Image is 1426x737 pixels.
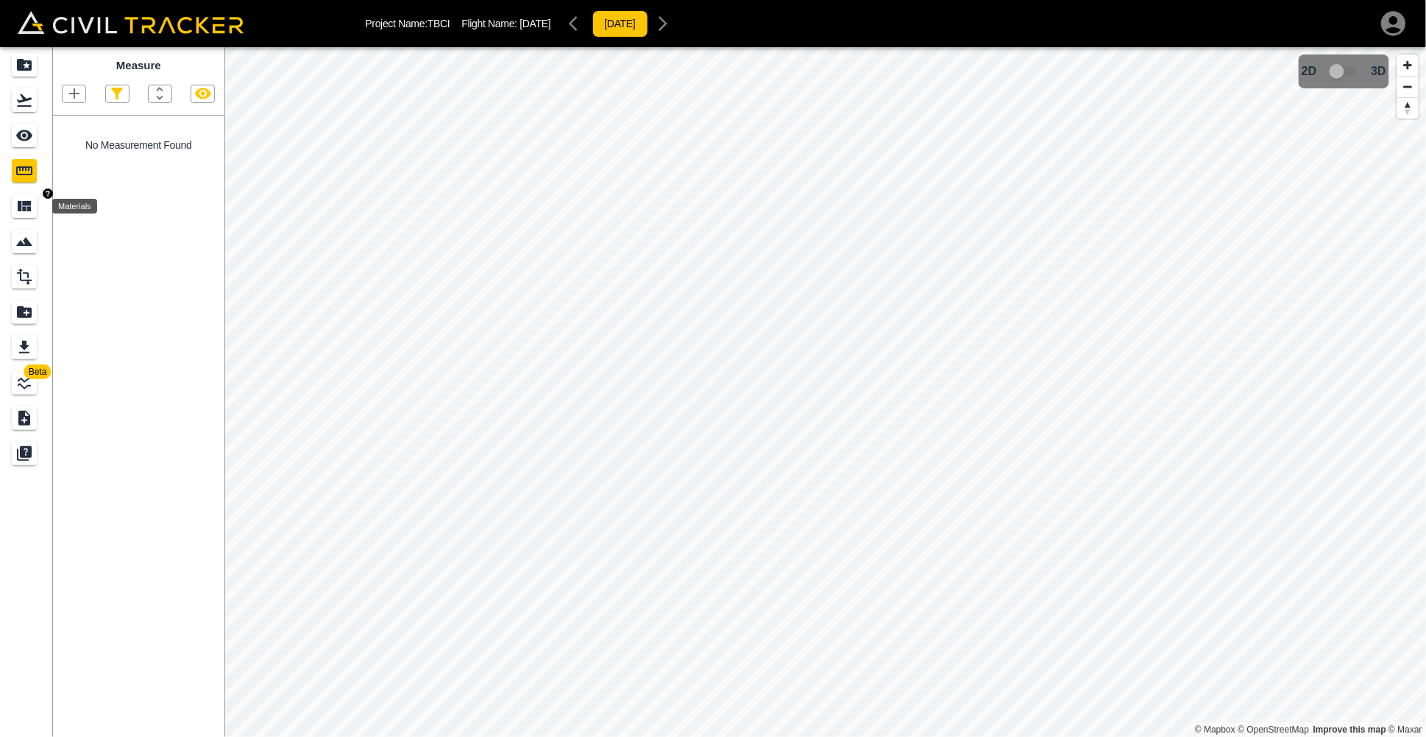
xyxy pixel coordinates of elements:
button: Zoom in [1397,54,1419,76]
a: Map feedback [1313,724,1386,735]
a: Maxar [1388,724,1422,735]
div: Materials [52,199,97,214]
span: 2D [1302,65,1316,78]
img: Civil Tracker [18,11,244,35]
span: 3D [1372,65,1386,78]
button: [DATE] [592,10,648,38]
a: OpenStreetMap [1238,724,1310,735]
span: 3D model not uploaded yet [1323,57,1366,85]
span: [DATE] [519,18,550,29]
button: Zoom out [1397,76,1419,97]
button: Reset bearing to north [1397,97,1419,119]
a: Mapbox [1195,724,1235,735]
p: Flight Name: [462,18,551,29]
p: Project Name: TBCI [366,18,450,29]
